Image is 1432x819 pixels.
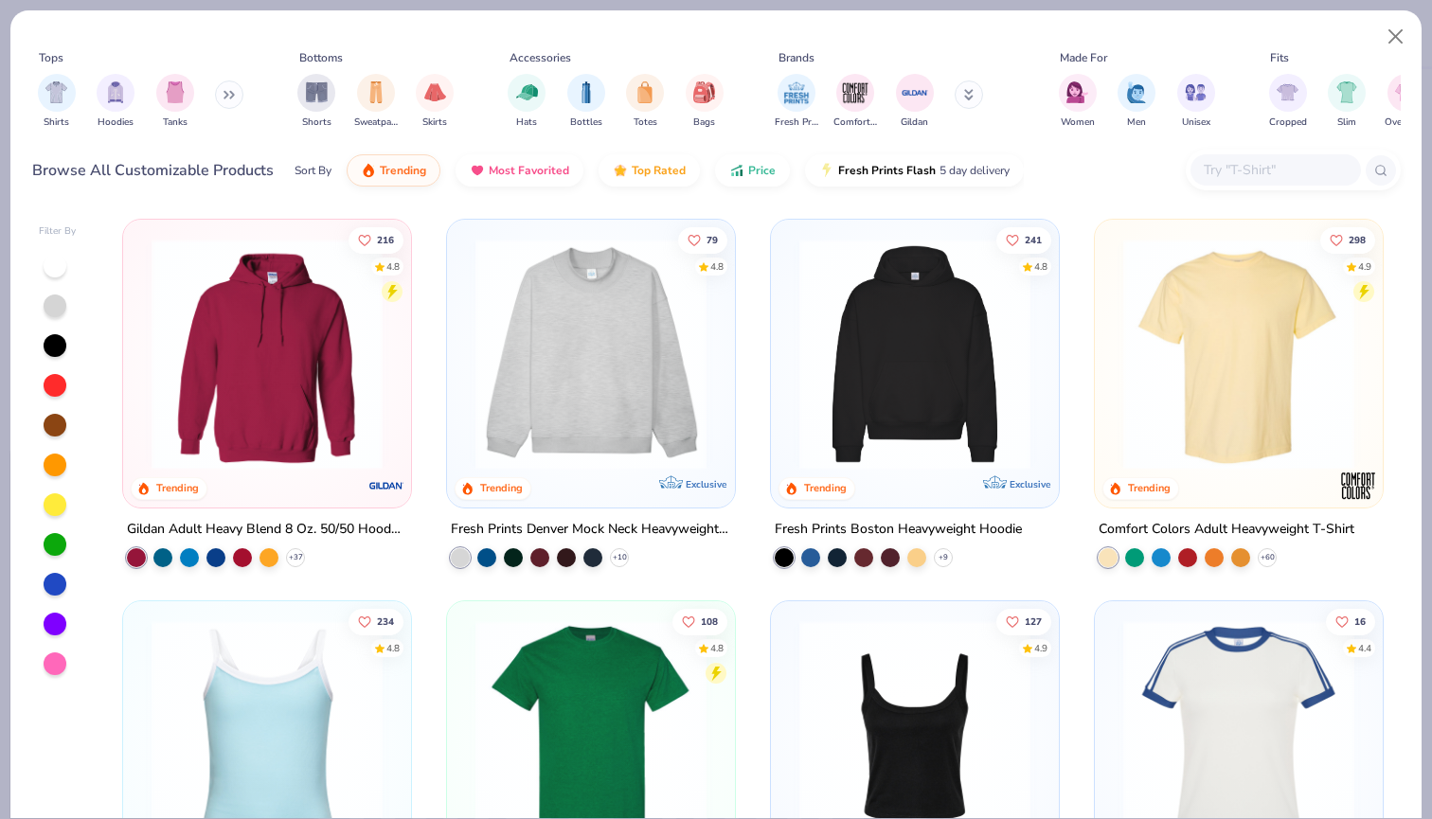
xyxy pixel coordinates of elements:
[1034,641,1047,655] div: 4.9
[1025,235,1042,244] span: 241
[349,226,404,253] button: Like
[693,81,714,103] img: Bags Image
[715,154,790,187] button: Price
[1320,226,1375,253] button: Like
[775,518,1022,542] div: Fresh Prints Boston Heavyweight Hoodie
[456,154,583,187] button: Most Favorited
[367,467,405,505] img: Gildan logo
[470,163,485,178] img: most_fav.gif
[716,239,966,470] img: a90f7c54-8796-4cb2-9d6e-4e9644cfe0fe
[38,74,76,130] div: filter for Shirts
[635,81,655,103] img: Totes Image
[1395,81,1417,103] img: Oversized Image
[156,74,194,130] button: filter button
[686,478,726,490] span: Exclusive
[165,81,186,103] img: Tanks Image
[32,159,274,182] div: Browse All Customizable Products
[613,163,628,178] img: TopRated.gif
[775,74,818,130] button: filter button
[489,163,569,178] span: Most Favorited
[466,239,716,470] img: f5d85501-0dbb-4ee4-b115-c08fa3845d83
[1127,116,1146,130] span: Men
[289,552,303,563] span: + 37
[1060,49,1107,66] div: Made For
[416,74,454,130] div: filter for Skirts
[1358,641,1371,655] div: 4.4
[1185,81,1207,103] img: Unisex Image
[1202,159,1348,181] input: Try "T-Shirt"
[748,163,776,178] span: Price
[299,49,343,66] div: Bottoms
[1126,81,1147,103] img: Men Image
[1277,81,1298,103] img: Cropped Image
[378,235,395,244] span: 216
[672,608,727,634] button: Like
[508,74,546,130] div: filter for Hats
[567,74,605,130] button: filter button
[710,259,724,274] div: 4.8
[570,116,602,130] span: Bottles
[710,641,724,655] div: 4.8
[805,154,1024,187] button: Fresh Prints Flash5 day delivery
[1336,81,1357,103] img: Slim Image
[1349,235,1366,244] span: 298
[1378,19,1414,55] button: Close
[1099,518,1354,542] div: Comfort Colors Adult Heavyweight T-Shirt
[1066,81,1088,103] img: Women Image
[1385,116,1427,130] span: Oversized
[387,641,401,655] div: 4.8
[775,74,818,130] div: filter for Fresh Prints
[45,81,67,103] img: Shirts Image
[38,74,76,130] button: filter button
[833,74,877,130] button: filter button
[576,81,597,103] img: Bottles Image
[1034,259,1047,274] div: 4.8
[693,116,715,130] span: Bags
[1118,74,1155,130] button: filter button
[516,116,537,130] span: Hats
[1025,616,1042,626] span: 127
[39,224,77,239] div: Filter By
[940,160,1010,182] span: 5 day delivery
[678,226,727,253] button: Like
[1354,616,1366,626] span: 16
[297,74,335,130] div: filter for Shorts
[1118,74,1155,130] div: filter for Men
[1039,239,1289,470] img: d4a37e75-5f2b-4aef-9a6e-23330c63bbc0
[1177,74,1215,130] button: filter button
[775,116,818,130] span: Fresh Prints
[127,518,407,542] div: Gildan Adult Heavy Blend 8 Oz. 50/50 Hooded Sweatshirt
[1182,116,1210,130] span: Unisex
[613,552,627,563] span: + 10
[1269,74,1307,130] button: filter button
[105,81,126,103] img: Hoodies Image
[1338,467,1376,505] img: Comfort Colors logo
[782,79,811,107] img: Fresh Prints Image
[297,74,335,130] button: filter button
[686,74,724,130] button: filter button
[1326,608,1375,634] button: Like
[626,74,664,130] button: filter button
[599,154,700,187] button: Top Rated
[416,74,454,130] button: filter button
[819,163,834,178] img: flash.gif
[1177,74,1215,130] div: filter for Unisex
[626,74,664,130] div: filter for Totes
[701,616,718,626] span: 108
[302,116,331,130] span: Shorts
[833,74,877,130] div: filter for Comfort Colors
[901,79,929,107] img: Gildan Image
[361,163,376,178] img: trending.gif
[939,552,948,563] span: + 9
[841,79,869,107] img: Comfort Colors Image
[422,116,447,130] span: Skirts
[1328,74,1366,130] button: filter button
[779,49,814,66] div: Brands
[97,74,134,130] button: filter button
[306,81,328,103] img: Shorts Image
[1358,259,1371,274] div: 4.9
[686,74,724,130] div: filter for Bags
[1337,116,1356,130] span: Slim
[896,74,934,130] div: filter for Gildan
[347,154,440,187] button: Trending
